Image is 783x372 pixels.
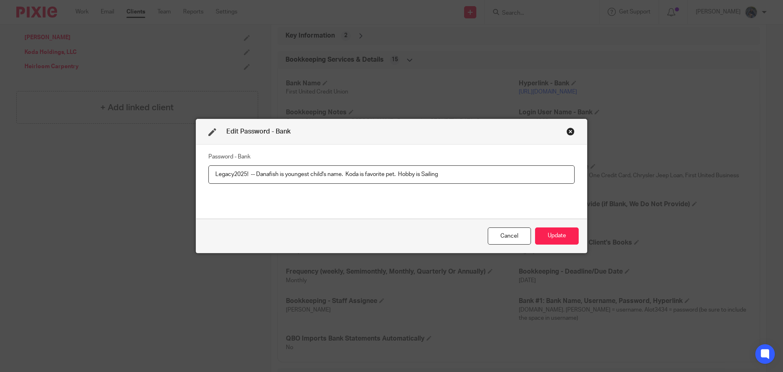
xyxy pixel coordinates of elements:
button: Update [535,227,579,245]
div: Close this dialog window [566,127,575,136]
div: Close this dialog window [488,227,531,245]
label: Password - Bank [208,153,250,161]
input: Password - Bank [208,165,575,184]
span: Edit Password - Bank [226,128,291,135]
